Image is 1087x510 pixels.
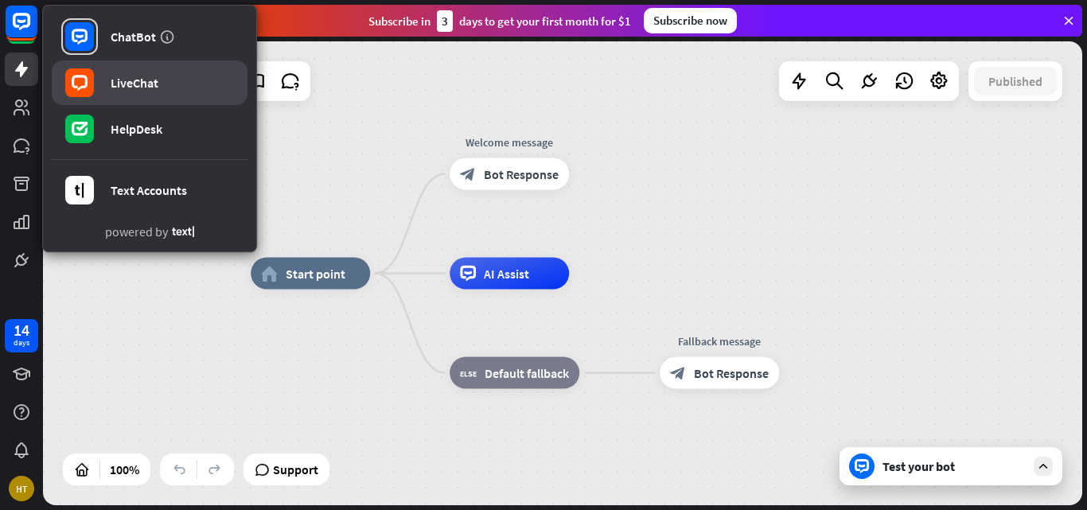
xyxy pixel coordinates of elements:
span: Bot Response [694,365,769,381]
div: 100% [105,457,144,482]
div: Fallback message [648,333,791,349]
i: block_bot_response [670,365,686,381]
a: 14 days [5,319,38,352]
div: 3 [437,10,453,32]
div: 14 [14,323,29,337]
div: Subscribe now [644,8,737,33]
button: Published [974,67,1057,95]
i: block_bot_response [460,166,476,182]
span: Default fallback [485,365,569,381]
span: Start point [286,266,345,282]
span: Bot Response [484,166,559,182]
span: Support [273,457,318,482]
button: Open LiveChat chat widget [13,6,60,54]
div: days [14,337,29,348]
span: AI Assist [484,266,529,282]
div: Test your bot [882,458,1026,474]
div: HT [9,476,34,501]
div: Welcome message [438,134,581,150]
i: home_2 [261,266,278,282]
i: block_fallback [460,365,477,381]
div: Subscribe in days to get your first month for $1 [368,10,631,32]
